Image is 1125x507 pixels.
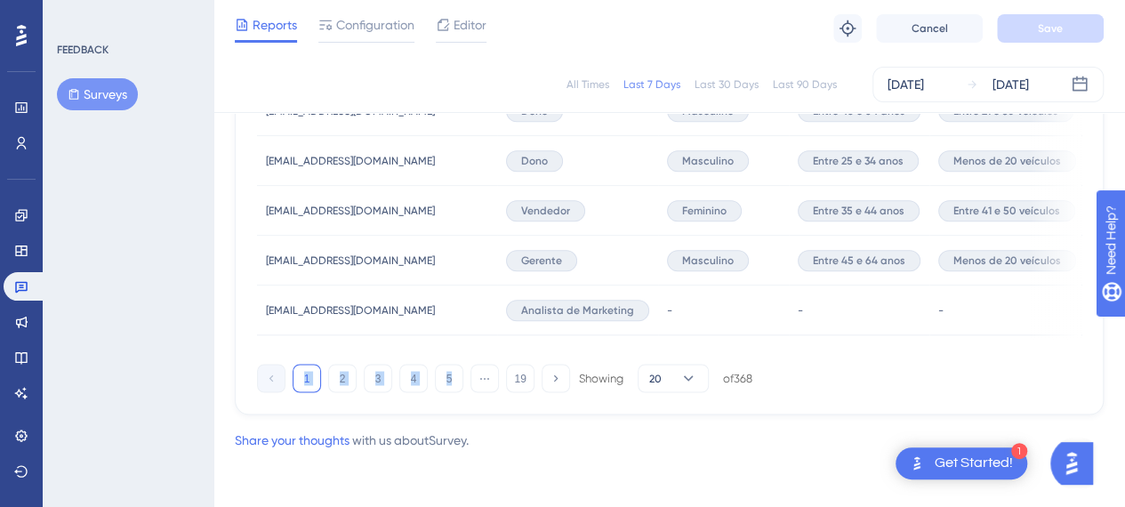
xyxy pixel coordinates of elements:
button: 19 [506,364,534,392]
button: Save [997,14,1104,43]
span: Masculino [682,154,734,168]
a: Share your thoughts [235,432,350,447]
span: Analista de Marketing [521,303,634,318]
div: All Times [567,77,609,92]
span: Entre 41 e 50 veículos [953,204,1060,218]
span: Configuration [336,14,414,36]
div: [DATE] [888,74,924,95]
span: Entre 45 e 64 anos [813,253,905,268]
button: 2 [328,364,357,392]
span: [EMAIL_ADDRESS][DOMAIN_NAME] [266,154,435,168]
span: Editor [454,14,486,36]
button: Cancel [876,14,983,43]
span: - [938,303,944,318]
div: FEEDBACK [57,43,108,57]
span: [EMAIL_ADDRESS][DOMAIN_NAME] [266,253,435,268]
img: launcher-image-alternative-text [906,453,928,474]
span: Feminino [682,204,727,218]
div: Last 7 Days [623,77,680,92]
div: Get Started! [935,454,1013,473]
div: with us about Survey . [235,429,469,450]
span: Entre 35 e 44 anos [813,204,904,218]
div: Open Get Started! checklist, remaining modules: 1 [896,447,1027,479]
span: Gerente [521,253,562,268]
span: Vendedor [521,204,570,218]
span: Masculino [682,253,734,268]
span: Menos de 20 veículos [953,253,1061,268]
span: Cancel [912,21,948,36]
span: Dono [521,154,548,168]
span: Entre 25 e 34 anos [813,154,904,168]
span: Menos de 20 veículos [953,154,1061,168]
span: Need Help? [42,4,111,26]
div: Showing [579,370,623,386]
div: of 368 [723,370,752,386]
span: [EMAIL_ADDRESS][DOMAIN_NAME] [266,303,435,318]
span: Reports [253,14,297,36]
div: [DATE] [992,74,1029,95]
div: Last 90 Days [773,77,837,92]
div: 1 [1011,443,1027,459]
span: [EMAIL_ADDRESS][DOMAIN_NAME] [266,204,435,218]
span: Save [1038,21,1063,36]
button: 1 [293,364,321,392]
button: 5 [435,364,463,392]
iframe: UserGuiding AI Assistant Launcher [1050,437,1104,490]
button: 3 [364,364,392,392]
span: - [667,303,672,318]
button: 20 [638,364,709,392]
div: Last 30 Days [695,77,759,92]
button: Surveys [57,78,138,110]
span: 20 [649,371,662,385]
button: 4 [399,364,428,392]
span: - [798,303,803,318]
button: ⋯ [470,364,499,392]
